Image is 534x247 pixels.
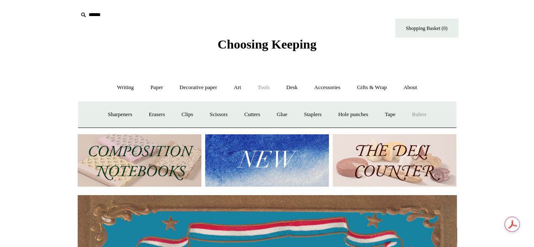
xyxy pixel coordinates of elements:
[141,103,172,126] a: Erasers
[306,76,348,99] a: Accessories
[109,76,141,99] a: Writing
[202,103,236,126] a: Scissors
[269,103,295,126] a: Glue
[174,103,201,126] a: Clips
[143,76,171,99] a: Paper
[217,44,316,50] a: Choosing Keeping
[331,103,376,126] a: Hole punches
[296,103,329,126] a: Staplers
[395,19,458,38] a: Shopping Basket (0)
[226,76,249,99] a: Art
[333,134,456,187] img: The Deli Counter
[404,103,434,126] a: Rulers
[100,103,140,126] a: Sharpeners
[377,103,403,126] a: Tape
[217,37,316,51] span: Choosing Keeping
[236,103,268,126] a: Cutters
[172,76,225,99] a: Decorative paper
[396,76,425,99] a: About
[250,76,277,99] a: Tools
[78,134,201,187] img: 202302 Composition ledgers.jpg__PID:69722ee6-fa44-49dd-a067-31375e5d54ec
[205,134,329,187] img: New.jpg__PID:f73bdf93-380a-4a35-bcfe-7823039498e1
[349,76,394,99] a: Gifts & Wrap
[279,76,305,99] a: Desk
